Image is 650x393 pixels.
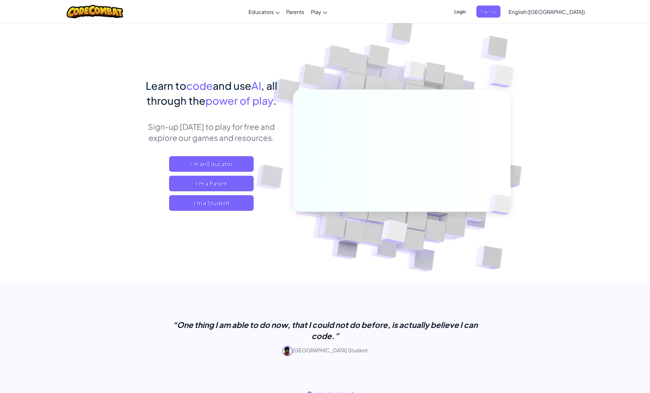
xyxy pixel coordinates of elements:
img: Overlap cubes [476,49,532,104]
span: and use [213,79,251,92]
span: Learn to [146,79,186,92]
p: Sign-up [DATE] to play for free and explore our games and resources. [140,121,283,143]
img: Overlap cubes [478,181,527,228]
img: Overlap cubes [365,206,423,260]
a: I'm an Educator [169,156,254,172]
span: code [186,79,213,92]
span: AI [251,79,261,92]
a: Educators [245,3,283,20]
img: Overlap cubes [391,48,438,97]
p: [GEOGRAPHIC_DATA] Student [163,346,488,356]
span: . [273,94,276,107]
a: Parents [283,3,308,20]
img: avatar [282,346,293,356]
a: I'm a Parent [169,176,254,191]
span: Play [311,8,321,15]
span: Educators [248,8,274,15]
button: Login [450,6,470,18]
img: CodeCombat logo [67,5,124,18]
span: power of play [206,94,273,107]
p: “One thing I am able to do now, that I could not do before, is actually believe I can code.” [163,319,488,341]
button: I'm a Student [169,195,254,211]
a: English ([GEOGRAPHIC_DATA]) [505,3,588,20]
span: English ([GEOGRAPHIC_DATA]) [509,8,585,15]
button: Sign Up [476,6,500,18]
a: Play [308,3,330,20]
